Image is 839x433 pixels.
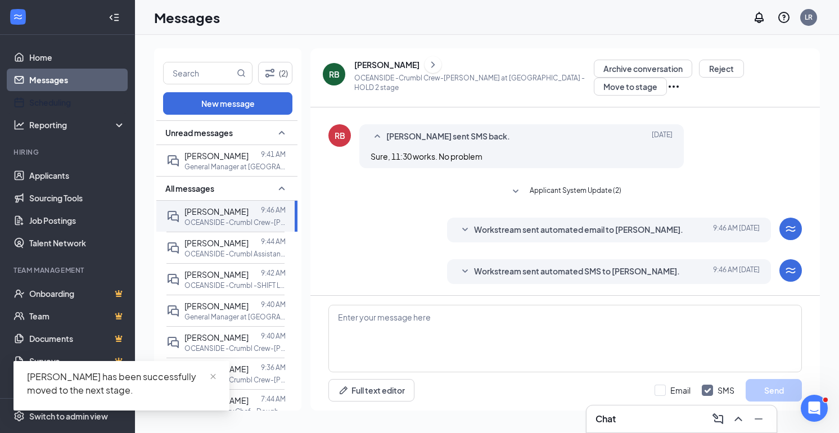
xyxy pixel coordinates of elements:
svg: Minimize [752,412,765,426]
p: 9:46 AM [261,205,286,215]
button: Full text editorPen [328,379,414,402]
svg: DoubleChat [166,304,180,318]
p: OCEANSIDE -Crumbl Crew-[PERSON_NAME] at [GEOGRAPHIC_DATA] [184,218,286,227]
div: [PERSON_NAME] has been successfully moved to the next stage. [27,370,216,397]
button: Reject [699,60,744,78]
p: General Manager at [GEOGRAPHIC_DATA] [184,162,286,172]
svg: ChevronUp [732,412,745,426]
svg: DoubleChat [166,241,180,255]
p: General Manager at [GEOGRAPHIC_DATA] [184,312,286,322]
button: Move to stage [594,78,667,96]
button: Filter (2) [258,62,292,84]
button: ChevronUp [729,410,747,428]
svg: ComposeMessage [711,412,725,426]
a: TeamCrown [29,305,125,327]
a: SurveysCrown [29,350,125,372]
svg: Pen [338,385,349,396]
a: Sourcing Tools [29,187,125,209]
svg: WorkstreamLogo [12,11,24,22]
svg: SmallChevronUp [275,126,288,139]
svg: DoubleChat [166,210,180,223]
p: 9:41 AM [261,150,286,159]
svg: Collapse [109,12,120,23]
a: Applicants [29,164,125,187]
span: [PERSON_NAME] [184,269,249,279]
span: Sure, 11:30 works. No problem [371,151,482,161]
button: Minimize [750,410,768,428]
div: RB [329,69,340,80]
p: Crumbl - Pastry Chef - Dough Mixer - OCEANSIDE at [GEOGRAPHIC_DATA] [184,407,286,416]
svg: DoubleChat [166,336,180,349]
span: [PERSON_NAME] [184,301,249,311]
span: [DATE] 9:46 AM [713,223,760,237]
span: [DATE] 9:46 AM [713,265,760,278]
svg: DoubleChat [166,273,180,286]
span: [DATE] [652,130,673,143]
div: Reporting [29,119,126,130]
span: [PERSON_NAME] [184,238,249,248]
button: New message [163,92,292,115]
div: Team Management [13,265,123,275]
a: Messages [29,69,125,91]
span: [PERSON_NAME] [184,206,249,216]
div: LR [805,12,813,22]
span: [PERSON_NAME] sent SMS back. [386,130,510,143]
p: OCEANSIDE -Crumbl Assistant Manager at [GEOGRAPHIC_DATA] [184,249,286,259]
svg: Analysis [13,119,25,130]
svg: DoubleChat [166,154,180,168]
svg: WorkstreamLogo [784,264,797,277]
a: DocumentsCrown [29,327,125,350]
span: Unread messages [165,127,233,138]
span: Workstream sent automated SMS to [PERSON_NAME]. [474,265,680,278]
p: 9:40 AM [261,300,286,309]
svg: SmallChevronDown [509,185,522,199]
p: 9:42 AM [261,268,286,278]
button: Archive conversation [594,60,692,78]
span: [PERSON_NAME] [184,151,249,161]
button: ChevronRight [425,56,441,73]
div: RB [335,130,345,141]
p: OCEANSIDE -Crumbl Crew-[PERSON_NAME] at [GEOGRAPHIC_DATA] [184,375,286,385]
h3: Chat [596,413,616,425]
span: All messages [165,183,214,194]
svg: SmallChevronDown [458,265,472,278]
p: OCEANSIDE -Crumbl Crew-[PERSON_NAME] at [GEOGRAPHIC_DATA] [184,344,286,353]
a: Scheduling [29,91,125,114]
span: [PERSON_NAME] [184,332,249,342]
input: Search [164,62,234,84]
p: 9:40 AM [261,331,286,341]
button: Send [746,379,802,402]
a: Home [29,46,125,69]
span: Applicant System Update (2) [530,185,621,199]
button: ComposeMessage [709,410,727,428]
svg: Ellipses [667,80,680,93]
svg: WorkstreamLogo [784,222,797,236]
p: OCEANSIDE -Crumbl -SHIFT LEAD at Levittown [184,281,286,290]
p: 7:44 AM [261,394,286,404]
p: 9:36 AM [261,363,286,372]
svg: MagnifyingGlass [237,69,246,78]
iframe: Intercom live chat [801,395,828,422]
span: close [209,373,217,381]
div: [PERSON_NAME] [354,59,419,70]
a: Talent Network [29,232,125,254]
h1: Messages [154,8,220,27]
svg: SmallChevronUp [371,130,384,143]
button: SmallChevronDownApplicant System Update (2) [509,185,621,199]
svg: QuestionInfo [777,11,791,24]
svg: SmallChevronDown [458,223,472,237]
div: Hiring [13,147,123,157]
svg: Notifications [752,11,766,24]
a: OnboardingCrown [29,282,125,305]
span: Workstream sent automated email to [PERSON_NAME]. [474,223,683,237]
svg: ChevronRight [427,58,439,71]
svg: SmallChevronUp [275,182,288,195]
svg: Filter [263,66,277,80]
a: Job Postings [29,209,125,232]
p: 9:44 AM [261,237,286,246]
p: OCEANSIDE -Crumbl Crew-[PERSON_NAME] at [GEOGRAPHIC_DATA] - HOLD 2 stage [354,73,594,92]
